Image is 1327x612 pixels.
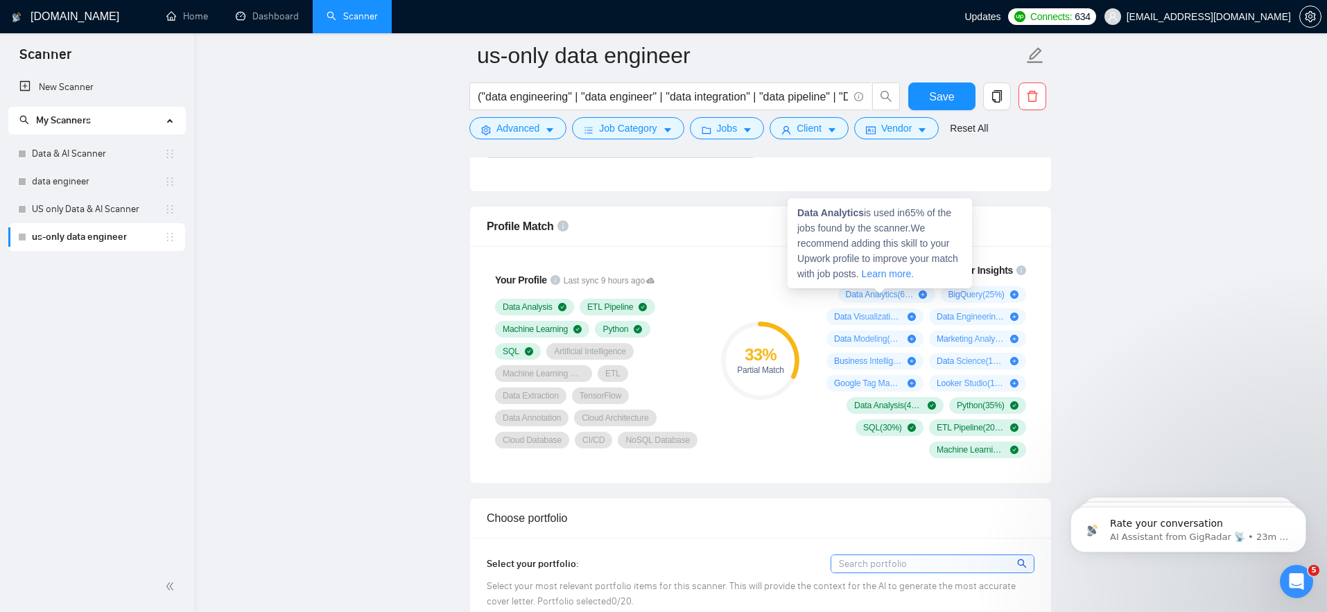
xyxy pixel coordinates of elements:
span: copy [984,90,1010,103]
span: Scanner Insights [938,265,1013,275]
span: check-circle [1010,423,1018,432]
span: plus-circle [908,379,916,387]
span: check-circle [1010,446,1018,454]
span: check-circle [639,303,647,311]
span: Looker Studio ( 15 %) [937,378,1005,389]
span: plus-circle [1010,335,1018,343]
span: holder [164,148,175,159]
span: ETL [605,368,621,379]
span: plus-circle [919,290,927,299]
iframe: Intercom notifications message [1050,478,1327,575]
a: us-only data engineer [32,223,164,251]
button: delete [1018,82,1046,110]
span: Last sync 9 hours ago [564,274,654,288]
span: Profile Match [487,220,554,232]
span: My Scanners [36,114,91,126]
span: Updates [964,11,1000,22]
span: folder [702,125,711,135]
a: US only Data & AI Scanner [32,195,164,223]
a: New Scanner [19,73,174,101]
a: Reset All [950,121,988,136]
span: Data Visualization ( 25 %) [834,311,902,322]
button: search [872,82,900,110]
span: Data Analytics ( 65 %) [846,289,914,300]
span: Artificial Intelligence [554,346,626,357]
span: info-circle [550,275,560,285]
div: 33 % [721,347,799,363]
span: Data Extraction [503,390,559,401]
iframe: Intercom live chat [1280,565,1313,598]
span: NoSQL Database [625,435,690,446]
span: caret-down [743,125,752,135]
span: plus-circle [1010,379,1018,387]
span: Data Analysis [503,301,553,313]
span: bars [584,125,593,135]
span: idcard [866,125,876,135]
span: holder [164,204,175,215]
span: Jobs [717,121,738,136]
span: check-circle [928,401,936,410]
span: Machine Learning [503,324,568,335]
span: caret-down [545,125,555,135]
span: caret-down [917,125,927,135]
span: check-circle [908,423,916,432]
span: TensorFlow [580,390,622,401]
span: is used in 65 % of the jobs found by the scanner. We recommend adding this skill to your Upwork p... [797,207,958,279]
span: Business Intelligence ( 15 %) [834,356,902,367]
input: Search Freelance Jobs... [478,88,848,105]
span: Data Analysis ( 40 %) [854,400,922,411]
span: Vendor [881,121,912,136]
span: Python [602,324,628,335]
button: folderJobscaret-down [690,117,765,139]
li: us-only data engineer [8,223,185,251]
li: US only Data & AI Scanner [8,195,185,223]
span: Save [929,88,954,105]
button: barsJob Categorycaret-down [572,117,684,139]
a: Learn more. [862,268,914,279]
span: 5 [1308,565,1319,576]
span: Job Category [599,121,657,136]
span: Select your portfolio: [487,558,579,570]
span: Data Science ( 15 %) [937,356,1005,367]
span: check-circle [1010,401,1018,410]
span: Your Profile [495,274,547,286]
span: plus-circle [1010,313,1018,321]
span: edit [1026,46,1044,64]
a: Data & AI Scanner [32,140,164,168]
span: Client [797,121,822,136]
button: settingAdvancedcaret-down [469,117,566,139]
img: upwork-logo.png [1014,11,1025,22]
div: Partial Match [721,366,799,374]
strong: Data Analytics [797,207,864,218]
span: caret-down [827,125,837,135]
span: info-circle [1016,265,1026,275]
button: copy [983,82,1011,110]
span: Advanced [496,121,539,136]
li: New Scanner [8,73,185,101]
button: Save [908,82,975,110]
span: Scanner [8,44,83,73]
span: setting [481,125,491,135]
span: Data Engineering ( 20 %) [937,311,1005,322]
span: ETL Pipeline [587,301,634,313]
button: setting [1299,6,1321,28]
span: search [19,115,29,125]
span: user [781,125,791,135]
input: Search portfolio [831,555,1034,572]
span: Machine Learning ( 20 %) [937,444,1005,455]
span: caret-down [663,125,673,135]
span: delete [1019,90,1046,103]
span: Marketing Analytics ( 20 %) [937,333,1005,344]
span: Cloud Architecture [582,412,649,423]
span: plus-circle [908,313,916,321]
a: data engineer [32,168,164,195]
span: My Scanners [19,114,91,126]
span: ETL Pipeline ( 20 %) [937,422,1005,433]
a: setting [1299,11,1321,22]
span: plus-circle [1010,290,1018,299]
span: double-left [165,579,179,593]
span: plus-circle [908,357,916,365]
span: setting [1300,11,1321,22]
